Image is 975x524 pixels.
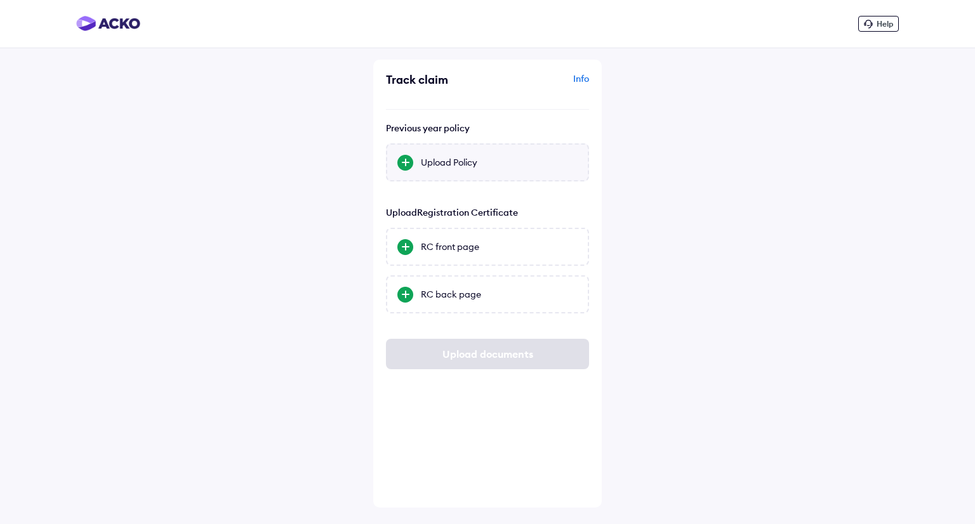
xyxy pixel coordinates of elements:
span: Help [877,19,893,29]
img: horizontal-gradient.png [76,16,140,31]
div: RC back page [421,288,578,301]
div: RC front page [421,240,578,253]
div: Previous year policy [386,122,589,134]
div: Info [491,72,589,96]
p: Upload Registration Certificate [386,207,589,218]
div: Upload Policy [421,156,578,169]
div: Track claim [386,72,484,87]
